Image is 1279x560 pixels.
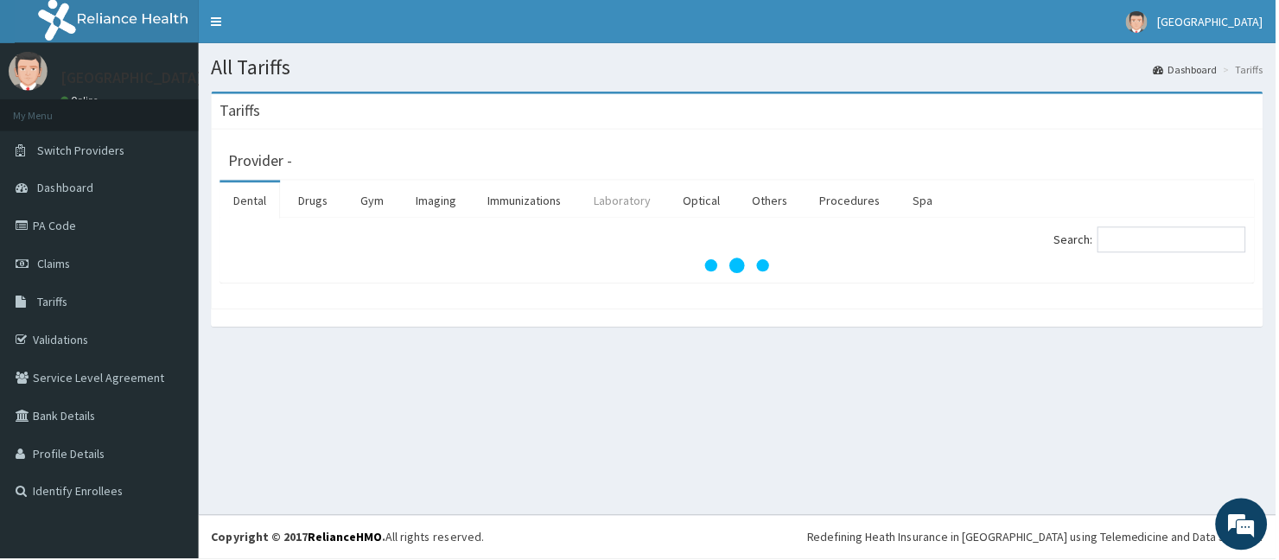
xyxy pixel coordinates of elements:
a: Others [740,183,804,220]
span: Tariffs [37,295,68,310]
span: Switch Providers [37,143,125,158]
span: [GEOGRAPHIC_DATA] [1161,14,1266,29]
img: User Image [9,52,48,91]
strong: Copyright © 2017 . [212,531,386,546]
a: Optical [671,183,735,220]
a: Online [60,94,102,106]
label: Search: [1056,227,1249,253]
a: Drugs [285,183,343,220]
p: [GEOGRAPHIC_DATA] [60,70,203,86]
svg: audio-loading [704,232,773,301]
li: Tariffs [1222,62,1266,77]
h3: Tariffs [220,103,261,118]
div: Redefining Heath Insurance in [GEOGRAPHIC_DATA] using Telemedicine and Data Science! [809,530,1266,547]
input: Search: [1100,227,1249,253]
span: Claims [37,257,71,272]
span: Dashboard [37,181,93,196]
a: Spa [901,183,949,220]
h1: All Tariffs [212,56,1266,79]
a: Laboratory [582,183,666,220]
a: Dental [220,183,281,220]
a: Procedures [808,183,897,220]
a: RelianceHMO [309,531,383,546]
a: Dashboard [1156,62,1220,77]
a: Imaging [403,183,471,220]
h3: Provider - [229,154,293,169]
a: Immunizations [475,183,577,220]
a: Gym [347,183,398,220]
footer: All rights reserved. [199,516,1279,560]
img: User Image [1129,11,1150,33]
